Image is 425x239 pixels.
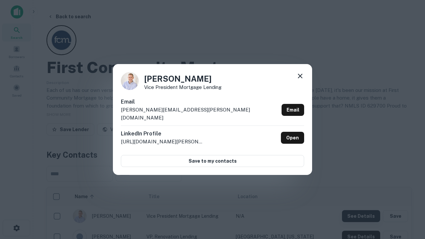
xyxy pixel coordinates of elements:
a: Email [282,104,304,116]
a: Open [281,132,304,144]
button: Save to my contacts [121,155,304,167]
iframe: Chat Widget [392,186,425,218]
img: 1520878720083 [121,72,139,90]
p: [PERSON_NAME][EMAIL_ADDRESS][PERSON_NAME][DOMAIN_NAME] [121,106,279,121]
p: [URL][DOMAIN_NAME][PERSON_NAME] [121,138,204,146]
h6: LinkedIn Profile [121,130,204,138]
h6: Email [121,98,279,106]
p: Vice President Mortgage Lending [144,85,221,90]
h4: [PERSON_NAME] [144,73,221,85]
